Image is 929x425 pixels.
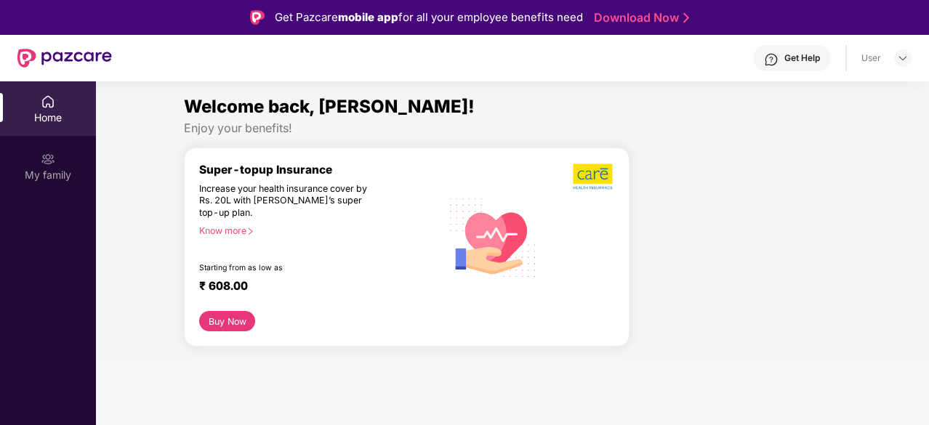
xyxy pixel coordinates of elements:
[199,311,255,331] button: Buy Now
[199,279,427,296] div: ₹ 608.00
[184,121,841,136] div: Enjoy your benefits!
[784,52,820,64] div: Get Help
[41,152,55,166] img: svg+xml;base64,PHN2ZyB3aWR0aD0iMjAiIGhlaWdodD0iMjAiIHZpZXdCb3g9IjAgMCAyMCAyMCIgZmlsbD0ibm9uZSIgeG...
[199,163,441,177] div: Super-topup Insurance
[41,94,55,109] img: svg+xml;base64,PHN2ZyBpZD0iSG9tZSIgeG1sbnM9Imh0dHA6Ly93d3cudzMub3JnLzIwMDAvc3ZnIiB3aWR0aD0iMjAiIG...
[17,49,112,68] img: New Pazcare Logo
[764,52,779,67] img: svg+xml;base64,PHN2ZyBpZD0iSGVscC0zMngzMiIgeG1sbnM9Imh0dHA6Ly93d3cudzMub3JnLzIwMDAvc3ZnIiB3aWR0aD...
[199,263,379,273] div: Starting from as low as
[861,52,881,64] div: User
[250,10,265,25] img: Logo
[246,227,254,235] span: right
[275,9,583,26] div: Get Pazcare for all your employee benefits need
[441,184,545,289] img: svg+xml;base64,PHN2ZyB4bWxucz0iaHR0cDovL3d3dy53My5vcmcvMjAwMC9zdmciIHhtbG5zOnhsaW5rPSJodHRwOi8vd3...
[594,10,685,25] a: Download Now
[573,163,614,190] img: b5dec4f62d2307b9de63beb79f102df3.png
[199,225,433,235] div: Know more
[199,183,379,219] div: Increase your health insurance cover by Rs. 20L with [PERSON_NAME]’s super top-up plan.
[184,96,475,117] span: Welcome back, [PERSON_NAME]!
[897,52,909,64] img: svg+xml;base64,PHN2ZyBpZD0iRHJvcGRvd24tMzJ4MzIiIHhtbG5zPSJodHRwOi8vd3d3LnczLm9yZy8yMDAwL3N2ZyIgd2...
[338,10,398,24] strong: mobile app
[683,10,689,25] img: Stroke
